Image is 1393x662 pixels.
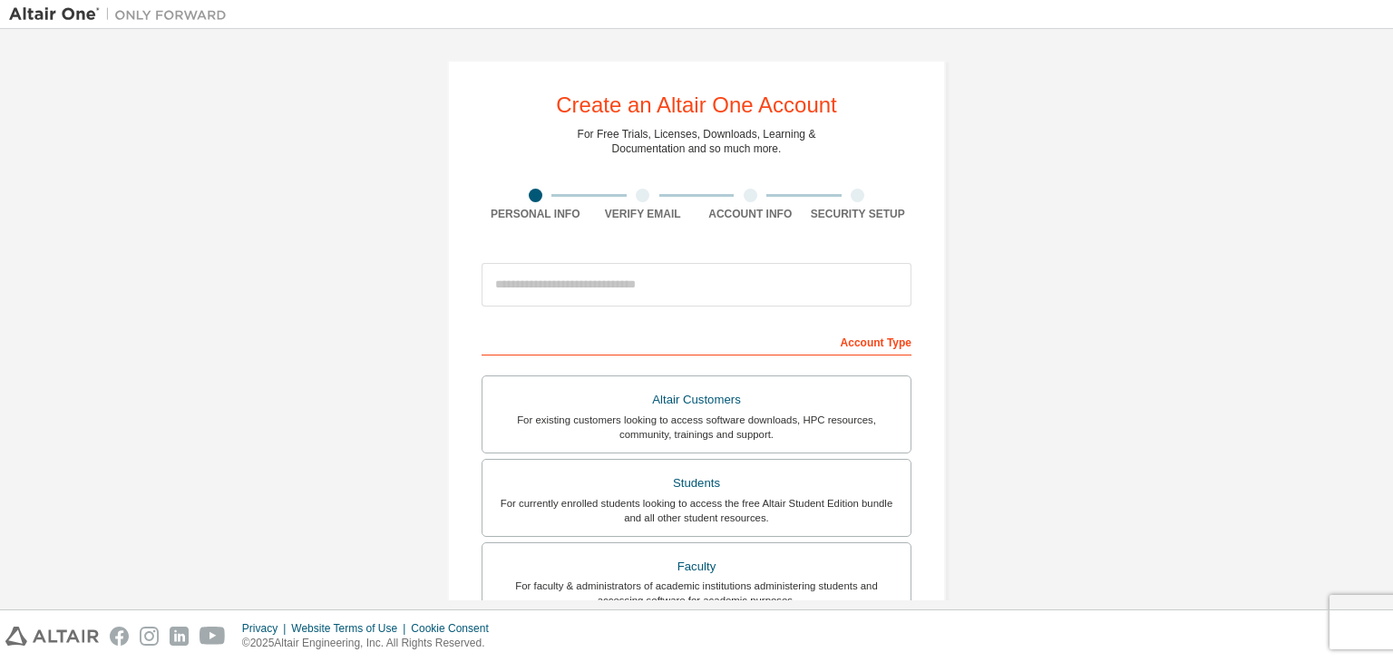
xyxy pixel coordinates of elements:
[482,207,589,221] div: Personal Info
[9,5,236,24] img: Altair One
[804,207,912,221] div: Security Setup
[696,207,804,221] div: Account Info
[242,621,291,636] div: Privacy
[493,471,900,496] div: Students
[5,627,99,646] img: altair_logo.svg
[140,627,159,646] img: instagram.svg
[291,621,411,636] div: Website Terms of Use
[589,207,697,221] div: Verify Email
[493,579,900,608] div: For faculty & administrators of academic institutions administering students and accessing softwa...
[170,627,189,646] img: linkedin.svg
[482,326,911,355] div: Account Type
[578,127,816,156] div: For Free Trials, Licenses, Downloads, Learning & Documentation and so much more.
[242,636,500,651] p: © 2025 Altair Engineering, Inc. All Rights Reserved.
[493,413,900,442] div: For existing customers looking to access software downloads, HPC resources, community, trainings ...
[110,627,129,646] img: facebook.svg
[493,387,900,413] div: Altair Customers
[493,554,900,579] div: Faculty
[556,94,837,116] div: Create an Altair One Account
[200,627,226,646] img: youtube.svg
[411,621,499,636] div: Cookie Consent
[493,496,900,525] div: For currently enrolled students looking to access the free Altair Student Edition bundle and all ...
